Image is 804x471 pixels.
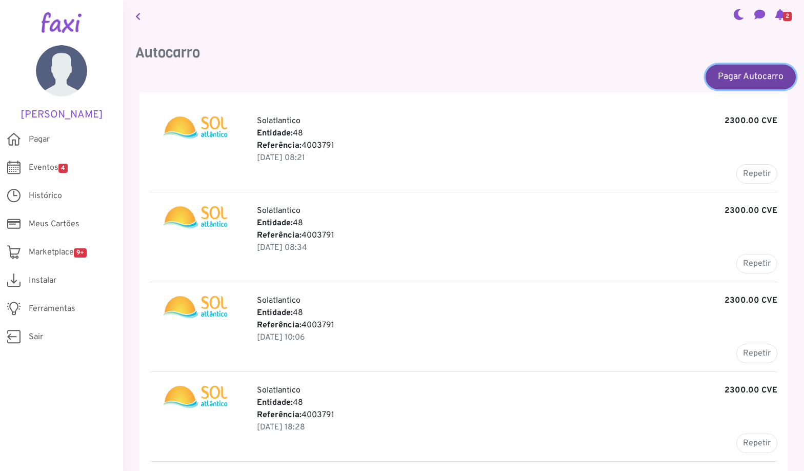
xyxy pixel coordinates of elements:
a: [PERSON_NAME] [15,45,108,121]
p: 4003791 [257,229,777,242]
p: 48 [257,217,777,229]
a: Pagar Autocarro [706,64,796,89]
b: 2300.00 CVE [725,115,777,127]
span: Eventos [29,162,68,174]
p: Solatlantico [257,295,777,307]
b: Entidade: [257,128,293,139]
p: 4003791 [257,409,777,421]
img: Solatlantico [164,205,227,229]
span: Marketplace [29,246,87,259]
b: Referência: [257,320,301,330]
p: 48 [257,397,777,409]
p: 48 [257,307,777,319]
span: Instalar [29,274,56,287]
p: Solatlantico [257,384,777,397]
p: 4003791 [257,140,777,152]
b: Entidade: [257,218,293,228]
p: 4003791 [257,319,777,331]
b: Referência: [257,230,301,241]
button: Repetir [736,344,777,363]
span: Meus Cartões [29,218,79,230]
span: Pagar [29,133,50,146]
h3: Autocarro [135,44,792,62]
button: Repetir [736,254,777,273]
b: Referência: [257,410,301,420]
span: Histórico [29,190,62,202]
b: Referência: [257,141,301,151]
p: 02 Jun 2025, 09:21 [257,152,777,164]
img: Solatlantico [164,384,227,409]
button: Repetir [736,434,777,453]
p: 48 [257,127,777,140]
b: Entidade: [257,308,293,318]
b: 2300.00 CVE [725,205,777,217]
p: 28 Feb 2025, 19:28 [257,421,777,434]
span: Ferramentas [29,303,75,315]
span: 2 [783,12,792,21]
button: Repetir [736,164,777,184]
b: 2300.00 CVE [725,384,777,397]
span: 4 [58,164,68,173]
p: Solatlantico [257,205,777,217]
p: Solatlantico [257,115,777,127]
p: 01 Apr 2025, 11:06 [257,331,777,344]
img: Solatlantico [164,295,227,319]
h5: [PERSON_NAME] [15,109,108,121]
span: Sair [29,331,43,343]
img: Solatlantico [164,115,227,140]
p: 01 May 2025, 09:34 [257,242,777,254]
span: 9+ [74,248,87,258]
b: 2300.00 CVE [725,295,777,307]
b: Entidade: [257,398,293,408]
